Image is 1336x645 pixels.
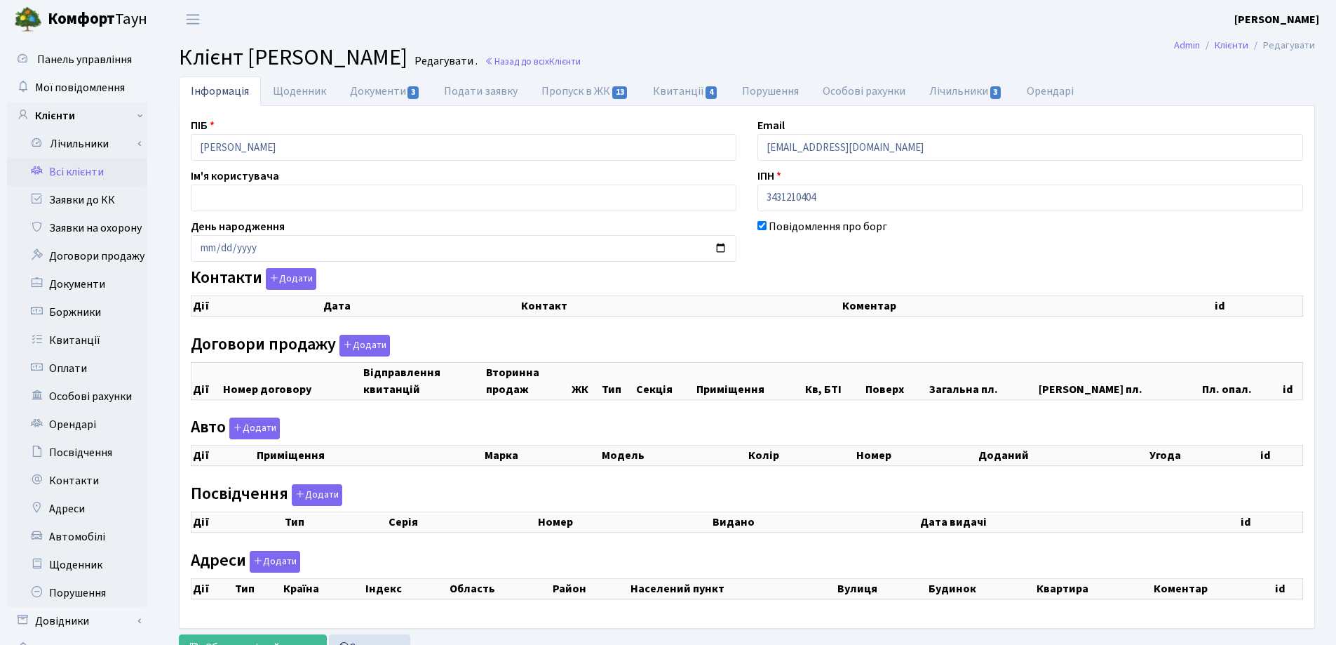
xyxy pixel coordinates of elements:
th: id [1281,362,1302,399]
th: id [1274,578,1303,599]
a: Заявки до КК [7,186,147,214]
th: Видано [711,512,919,532]
button: Переключити навігацію [175,8,210,31]
label: ПІБ [191,117,215,134]
th: Колір [747,446,855,466]
a: Квитанції [641,77,730,106]
a: [PERSON_NAME] [1234,11,1319,28]
a: Договори продажу [7,242,147,270]
label: Адреси [191,551,300,573]
a: Лічильники [917,77,1014,106]
a: Додати [288,481,342,506]
th: Дії [191,296,323,317]
th: Марка [483,446,600,466]
a: Порушення [730,77,811,106]
th: Населений пункт [629,578,836,599]
th: Номер договору [222,362,361,399]
th: Пл. опал. [1201,362,1281,399]
th: Дата видачі [919,512,1239,532]
b: [PERSON_NAME] [1234,12,1319,27]
th: Країна [282,578,364,599]
th: Тип [600,362,635,399]
a: Щоденник [261,77,338,106]
th: Дії [191,362,222,399]
th: [PERSON_NAME] пл. [1037,362,1201,399]
span: 3 [990,86,1001,99]
a: Назад до всіхКлієнти [485,55,581,68]
a: Посвідчення [7,439,147,467]
a: Квитанції [7,326,147,354]
a: Клієнти [7,102,147,130]
a: Орендарі [1015,77,1086,106]
label: Контакти [191,268,316,290]
a: Пропуск в ЖК [529,77,640,106]
label: Ім'я користувача [191,168,279,185]
label: Повідомлення про борг [769,218,887,235]
th: Угода [1148,446,1259,466]
th: Кв, БТІ [804,362,864,399]
a: Довідники [7,607,147,635]
th: Дії [191,446,256,466]
th: Квартира [1035,578,1152,599]
b: Комфорт [48,8,115,30]
a: Додати [336,332,390,357]
th: Будинок [927,578,1035,599]
label: Договори продажу [191,335,390,357]
button: Посвідчення [292,484,342,506]
a: Мої повідомлення [7,74,147,102]
a: Admin [1174,38,1200,53]
small: Редагувати . [412,55,478,68]
th: Індекс [364,578,448,599]
label: День народження [191,218,285,235]
th: Серія [387,512,537,532]
th: Коментар [1152,578,1274,599]
a: Особові рахунки [7,383,147,411]
a: Клієнти [1215,38,1248,53]
th: ЖК [570,362,600,399]
th: Область [448,578,551,599]
th: Загальна пл. [928,362,1038,399]
label: Авто [191,418,280,439]
th: id [1259,446,1303,466]
a: Додати [226,415,280,440]
th: Район [551,578,629,599]
th: Доданий [977,446,1148,466]
a: Всі клієнти [7,158,147,186]
th: Коментар [841,296,1213,317]
th: Приміщення [695,362,804,399]
th: Тип [283,512,387,532]
th: Номер [537,512,712,532]
th: Поверх [864,362,928,399]
a: Інформація [179,77,261,106]
a: Документи [338,77,432,106]
a: Орендарі [7,411,147,439]
button: Авто [229,418,280,439]
a: Адреси [7,495,147,523]
a: Лічильники [16,130,147,158]
a: Заявки на охорону [7,214,147,242]
nav: breadcrumb [1153,31,1336,60]
th: Номер [855,446,977,466]
span: 13 [612,86,628,99]
th: Дії [191,578,234,599]
th: Модель [600,446,747,466]
th: Тип [234,578,281,599]
th: Дії [191,512,284,532]
a: Особові рахунки [811,77,917,106]
a: Додати [246,548,300,573]
a: Боржники [7,298,147,326]
th: Секція [635,362,695,399]
span: Клієнти [549,55,581,68]
span: 3 [407,86,419,99]
span: Клієнт [PERSON_NAME] [179,41,407,74]
th: id [1239,512,1302,532]
button: Контакти [266,268,316,290]
a: Щоденник [7,551,147,579]
th: Контакт [520,296,841,317]
span: 4 [706,86,717,99]
th: Приміщення [255,446,483,466]
a: Оплати [7,354,147,383]
a: Панель управління [7,46,147,74]
li: Редагувати [1248,38,1315,53]
th: Вулиця [836,578,927,599]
